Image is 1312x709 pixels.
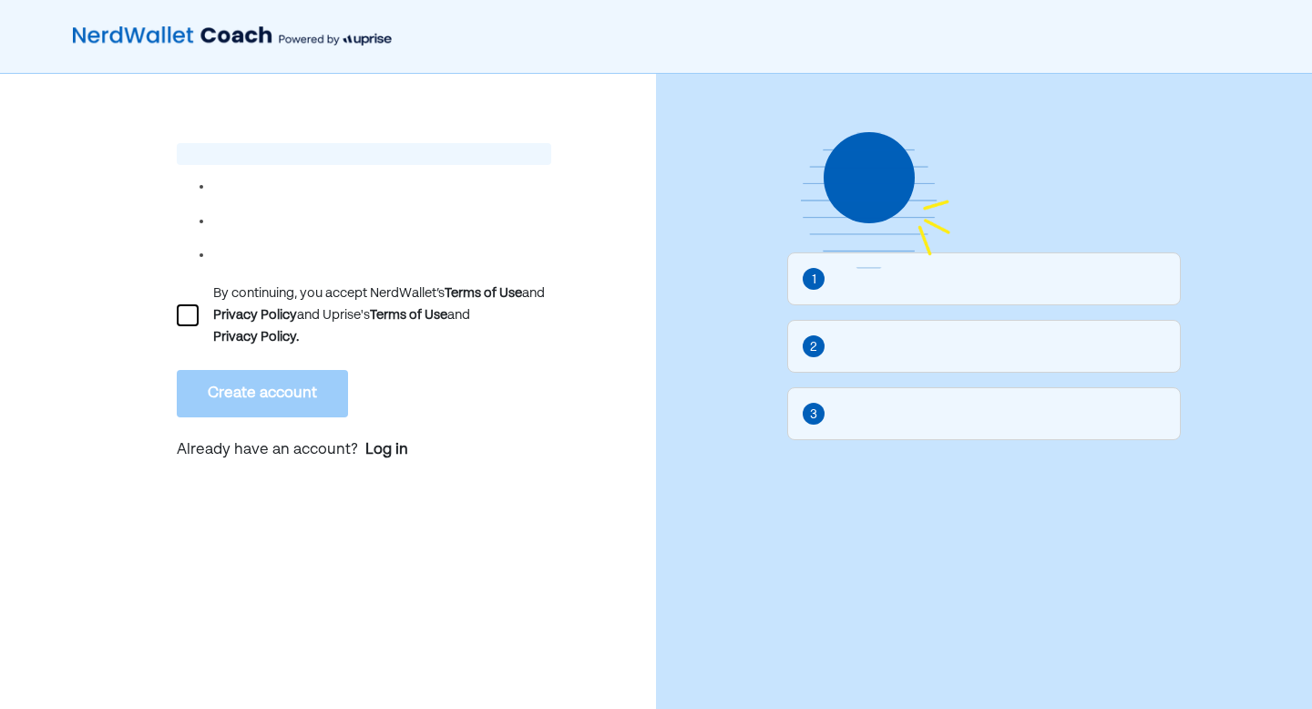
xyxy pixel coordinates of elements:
[810,405,817,425] div: 3
[370,304,447,326] div: Terms of Use
[213,283,551,348] div: By continuing, you accept NerdWallet’s and and Uprise's and
[213,304,297,326] div: Privacy Policy
[177,370,348,417] button: Create account
[365,439,408,461] a: Log in
[812,270,816,290] div: 1
[445,283,522,304] div: Terms of Use
[213,326,299,348] div: Privacy Policy.
[177,439,551,463] p: Already have an account?
[810,337,817,357] div: 2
